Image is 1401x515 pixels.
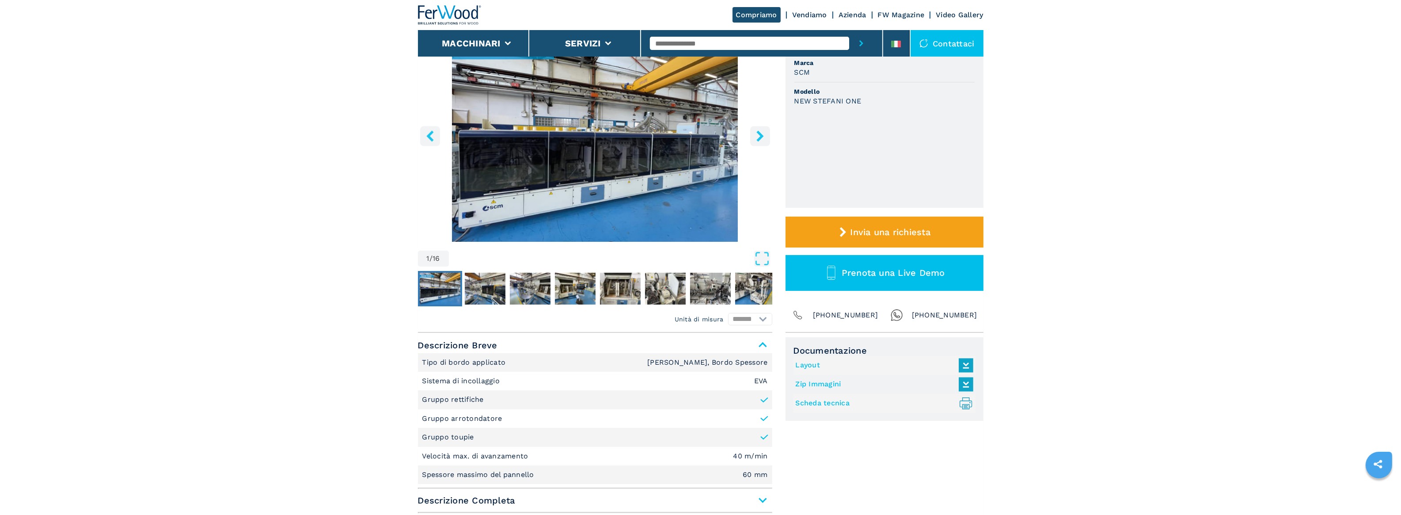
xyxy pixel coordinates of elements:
[429,255,433,262] span: /
[420,273,460,305] img: 3cf9faf07b32017add96ab5d67ee8191
[422,470,537,480] p: Spessore massimo del pannello
[510,273,551,305] img: 27940ca1e7cc3ba766a83615fd7b37db
[418,353,772,484] div: Descrizione Breve
[427,255,429,262] span: 1
[733,271,778,306] button: Go to Slide 8
[508,271,552,306] button: Go to Slide 3
[422,414,502,423] p: Gruppo arrotondatore
[792,11,827,19] a: Vendiamo
[553,271,597,306] button: Go to Slide 4
[465,273,505,305] img: 52981fb1ee67daf14a42a0d2783ae416
[643,271,687,306] button: Go to Slide 6
[420,126,440,146] button: left-button
[645,273,686,305] img: 756f7bddafe69397f8cf7fa1ceecd91c
[600,273,641,305] img: bd5f73943ebb36e7728e6139dcf79e83
[433,255,440,262] span: 16
[796,377,969,392] a: Zip Immagini
[786,255,983,291] button: Prenota una Live Demo
[688,271,733,306] button: Go to Slide 7
[418,5,482,25] img: Ferwood
[690,273,731,305] img: 28f3ce6e5441830d34bbf492df91dd66
[565,38,601,49] button: Servizi
[598,271,642,306] button: Go to Slide 5
[794,96,862,106] h3: NEW STEFANI ONE
[422,376,502,386] p: Sistema di incollaggio
[794,87,975,96] span: Modello
[839,11,866,19] a: Azienda
[750,126,770,146] button: right-button
[733,7,781,23] a: Compriamo
[794,345,976,356] span: Documentazione
[418,492,772,508] span: Descrizione Completa
[796,358,969,373] a: Layout
[754,378,768,385] em: EVA
[919,39,928,48] img: Contattaci
[418,337,772,353] span: Descrizione Breve
[813,309,878,321] span: [PHONE_NUMBER]
[850,227,930,237] span: Invia una richiesta
[418,271,462,306] button: Go to Slide 1
[647,359,767,366] em: [PERSON_NAME], Bordo Spessore
[451,251,770,267] button: Open Fullscreen
[842,267,945,278] span: Prenota una Live Demo
[555,273,596,305] img: 3d377829833516d53bc5711926a1e11c
[422,395,484,404] p: Gruppo rettifiche
[936,11,983,19] a: Video Gallery
[675,315,724,324] em: Unità di misura
[418,27,772,242] img: Bordatrice Singola SCM NEW STEFANI ONE
[891,309,903,321] img: Whatsapp
[743,471,767,478] em: 60 mm
[911,30,983,57] div: Contattaci
[442,38,501,49] button: Macchinari
[796,396,969,411] a: Scheda tecnica
[418,271,772,306] nav: Thumbnail Navigation
[786,217,983,248] button: Invia una richiesta
[463,271,507,306] button: Go to Slide 2
[794,58,975,67] span: Marca
[878,11,925,19] a: FW Magazine
[849,30,873,57] button: submit-button
[794,67,810,77] h3: SCM
[1367,453,1389,475] a: sharethis
[1363,475,1394,508] iframe: Chat
[422,451,531,461] p: Velocità max. di avanzamento
[418,27,772,242] div: Go to Slide 1
[792,309,804,321] img: Phone
[912,309,977,321] span: [PHONE_NUMBER]
[735,273,776,305] img: f8a941216ec6b03123a9ea1262517f18
[422,358,508,367] p: Tipo di bordo applicato
[733,453,768,460] em: 40 m/min
[422,432,474,442] p: Gruppo toupie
